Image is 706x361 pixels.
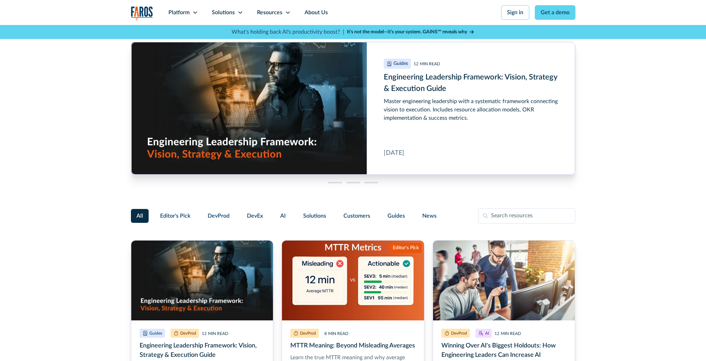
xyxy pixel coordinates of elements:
[160,212,190,220] span: Editor's Pick
[257,8,282,17] div: Resources
[347,30,467,34] strong: It’s not the model—it’s your system. GAINS™ reveals why
[247,212,263,220] span: DevEx
[303,212,326,220] span: Solutions
[131,42,367,174] img: Realistic image of an engineering leader at work
[232,28,344,36] p: What's holding back AI's productivity boost? |
[343,212,370,220] span: Customers
[535,5,575,20] a: Get a demo
[168,8,190,17] div: Platform
[131,42,575,175] a: Engineering Leadership Framework: Vision, Strategy & Execution Guide
[131,241,273,320] img: Realistic image of an engineering leader at work
[208,212,230,220] span: DevProd
[388,212,405,220] span: Guides
[131,6,153,20] a: home
[131,208,575,224] form: Filter Form
[433,241,575,320] img: two male senior software developers looking at computer screens in a busy office
[501,5,529,20] a: Sign in
[478,208,575,224] input: Search resources
[212,8,235,17] div: Solutions
[347,28,475,36] a: It’s not the model—it’s your system. GAINS™ reveals why
[131,6,153,20] img: Logo of the analytics and reporting company Faros.
[280,212,286,220] span: AI
[422,212,437,220] span: News
[282,241,424,320] img: Illustration of misleading vs. actionable MTTR metrics
[131,42,575,175] div: cms-link
[136,212,143,220] span: All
